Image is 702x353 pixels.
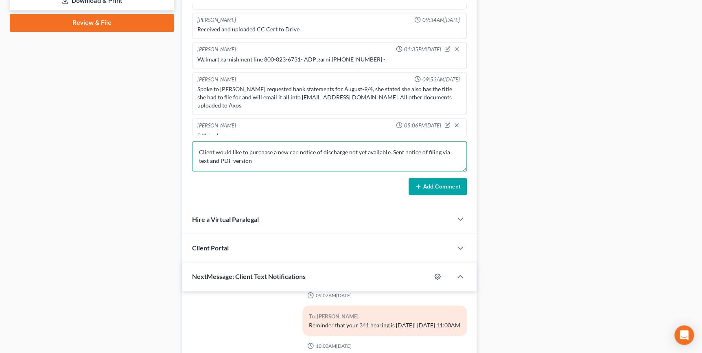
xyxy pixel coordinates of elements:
[192,272,306,280] span: NextMessage: Client Text Notifications
[197,25,461,33] div: Received and uploaded CC Cert to Drive.
[309,321,460,329] div: Reminder that your 341 hearing is [DATE]! [DATE] 11:00AM
[192,292,466,299] div: 09:07AM[DATE]
[404,46,441,53] span: 01:35PM[DATE]
[197,76,236,83] div: [PERSON_NAME]
[309,312,460,321] div: To: [PERSON_NAME]
[197,55,461,64] div: Walmart garnishment line 800-823-6731- ADP garni [PHONE_NUMBER] -
[422,16,460,24] span: 09:34AM[DATE]
[404,122,441,129] span: 05:06PM[DATE]
[422,76,460,83] span: 09:53AM[DATE]
[674,325,694,345] div: Open Intercom Messenger
[192,342,466,349] div: 10:00AM[DATE]
[192,215,259,223] span: Hire a Virtual Paralegal
[197,85,461,110] div: Spoke to [PERSON_NAME] requested bank statements for August-9/4, she stated she also has the titl...
[197,46,236,54] div: [PERSON_NAME]
[197,132,461,140] div: 341 in shawnee
[197,122,236,130] div: [PERSON_NAME]
[197,16,236,24] div: [PERSON_NAME]
[409,178,467,195] button: Add Comment
[192,244,229,252] span: Client Portal
[10,14,174,32] a: Review & File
